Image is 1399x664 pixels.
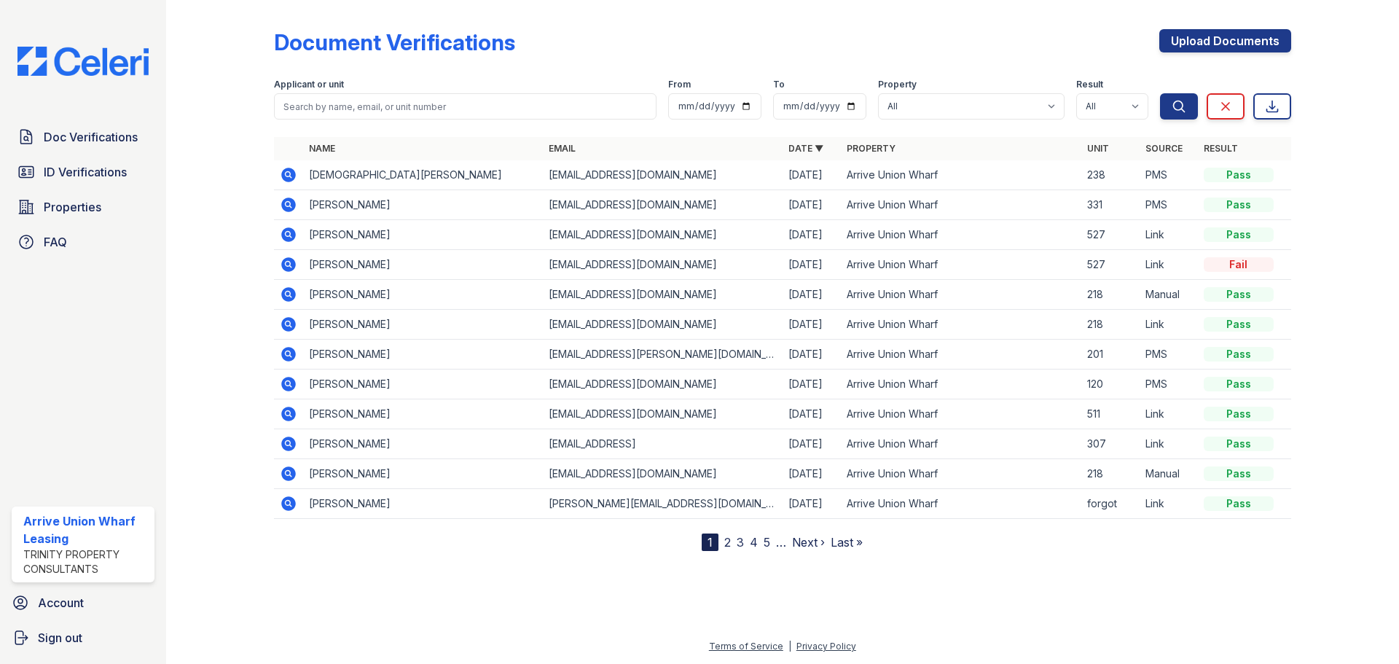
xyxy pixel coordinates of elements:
div: Pass [1204,227,1274,242]
td: 511 [1081,399,1140,429]
td: 120 [1081,370,1140,399]
td: [DATE] [783,160,841,190]
a: Property [847,143,896,154]
div: Pass [1204,377,1274,391]
td: 331 [1081,190,1140,220]
td: Manual [1140,280,1198,310]
td: 218 [1081,310,1140,340]
td: Link [1140,429,1198,459]
a: Unit [1087,143,1109,154]
td: 527 [1081,220,1140,250]
td: Arrive Union Wharf [841,399,1081,429]
td: Arrive Union Wharf [841,220,1081,250]
td: Arrive Union Wharf [841,459,1081,489]
a: 3 [737,535,744,550]
td: [EMAIL_ADDRESS][DOMAIN_NAME] [543,399,783,429]
div: Pass [1204,437,1274,451]
div: Pass [1204,287,1274,302]
td: [PERSON_NAME][EMAIL_ADDRESS][DOMAIN_NAME] [543,489,783,519]
td: [DATE] [783,429,841,459]
label: Result [1076,79,1103,90]
a: Source [1145,143,1183,154]
a: Properties [12,192,154,222]
td: [DATE] [783,280,841,310]
a: Next › [792,535,825,550]
td: [DATE] [783,310,841,340]
span: FAQ [44,233,67,251]
div: Trinity Property Consultants [23,547,149,577]
span: Sign out [38,629,82,647]
td: Arrive Union Wharf [841,310,1081,340]
td: [EMAIL_ADDRESS][DOMAIN_NAME] [543,370,783,399]
label: To [773,79,785,90]
td: [PERSON_NAME] [303,429,543,459]
td: [PERSON_NAME] [303,399,543,429]
td: [EMAIL_ADDRESS][DOMAIN_NAME] [543,220,783,250]
td: Arrive Union Wharf [841,370,1081,399]
span: … [776,534,786,551]
td: [EMAIL_ADDRESS][DOMAIN_NAME] [543,310,783,340]
a: Result [1204,143,1238,154]
td: PMS [1140,190,1198,220]
td: [EMAIL_ADDRESS][PERSON_NAME][DOMAIN_NAME] [543,340,783,370]
td: Link [1140,220,1198,250]
div: Fail [1204,257,1274,272]
a: 5 [764,535,770,550]
td: [PERSON_NAME] [303,340,543,370]
a: Privacy Policy [796,641,856,652]
td: 218 [1081,280,1140,310]
td: [PERSON_NAME] [303,459,543,489]
a: ID Verifications [12,157,154,187]
td: PMS [1140,160,1198,190]
td: 218 [1081,459,1140,489]
span: ID Verifications [44,163,127,181]
td: Arrive Union Wharf [841,250,1081,280]
td: Link [1140,250,1198,280]
div: Pass [1204,407,1274,421]
td: [DATE] [783,190,841,220]
td: [DATE] [783,250,841,280]
div: | [788,641,791,652]
div: 1 [702,534,718,551]
td: [PERSON_NAME] [303,489,543,519]
td: PMS [1140,340,1198,370]
a: FAQ [12,227,154,257]
span: Doc Verifications [44,128,138,146]
div: Pass [1204,198,1274,212]
a: 2 [724,535,731,550]
td: Link [1140,310,1198,340]
td: 201 [1081,340,1140,370]
a: Date ▼ [788,143,823,154]
td: [EMAIL_ADDRESS][DOMAIN_NAME] [543,459,783,489]
td: [EMAIL_ADDRESS][DOMAIN_NAME] [543,280,783,310]
td: Arrive Union Wharf [841,280,1081,310]
a: Email [549,143,576,154]
div: Pass [1204,496,1274,511]
td: 307 [1081,429,1140,459]
td: [EMAIL_ADDRESS] [543,429,783,459]
td: [PERSON_NAME] [303,370,543,399]
div: Pass [1204,168,1274,182]
td: [DEMOGRAPHIC_DATA][PERSON_NAME] [303,160,543,190]
td: [DATE] [783,340,841,370]
td: Arrive Union Wharf [841,340,1081,370]
div: Arrive Union Wharf Leasing [23,512,149,547]
td: [PERSON_NAME] [303,250,543,280]
a: Terms of Service [709,641,783,652]
a: Sign out [6,623,160,652]
td: [PERSON_NAME] [303,310,543,340]
a: Name [309,143,335,154]
a: Upload Documents [1159,29,1291,52]
a: Doc Verifications [12,122,154,152]
input: Search by name, email, or unit number [274,93,657,120]
td: 238 [1081,160,1140,190]
a: Last » [831,535,863,550]
td: [DATE] [783,220,841,250]
td: Manual [1140,459,1198,489]
td: Link [1140,399,1198,429]
span: Properties [44,198,101,216]
label: From [668,79,691,90]
div: Document Verifications [274,29,515,55]
td: PMS [1140,370,1198,399]
td: Arrive Union Wharf [841,429,1081,459]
